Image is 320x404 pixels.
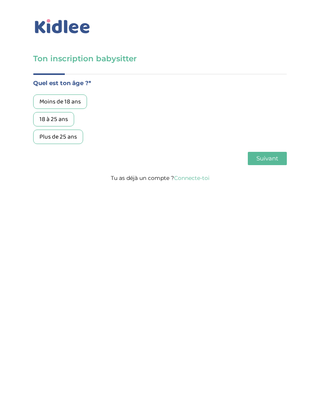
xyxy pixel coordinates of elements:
label: Quel est ton âge ?* [33,78,287,88]
div: Moins de 18 ans [33,94,87,109]
div: 18 à 25 ans [33,112,74,126]
span: Suivant [256,155,278,162]
div: Plus de 25 ans [33,130,83,144]
h3: Ton inscription babysitter [33,53,287,64]
a: Connecte-toi [174,174,210,182]
p: Tu as déjà un compte ? [33,173,287,183]
button: Précédent [33,152,70,165]
button: Suivant [248,152,287,165]
img: logo_kidlee_bleu [33,18,92,36]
